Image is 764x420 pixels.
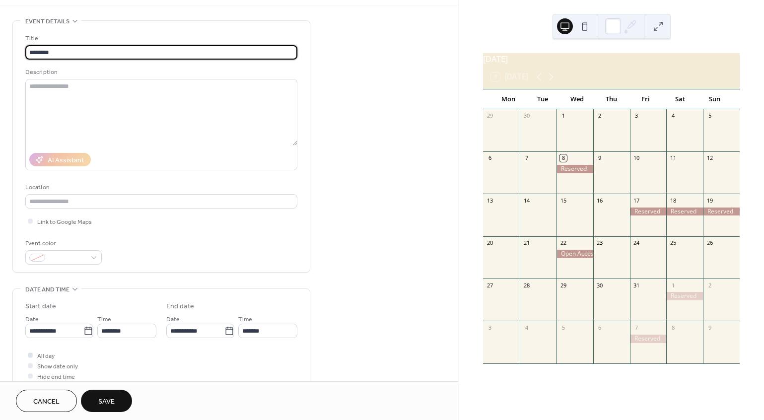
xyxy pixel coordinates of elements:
span: Cancel [33,397,60,407]
div: Reserved [556,165,593,173]
div: 12 [706,154,713,162]
div: 9 [596,154,604,162]
div: 21 [523,239,530,247]
button: Cancel [16,390,77,412]
div: 26 [706,239,713,247]
div: 16 [596,197,604,204]
div: 1 [669,281,677,289]
div: Description [25,67,295,77]
div: 30 [523,112,530,120]
div: Reserved [666,292,703,300]
div: 8 [559,154,567,162]
div: 29 [559,281,567,289]
div: 25 [669,239,677,247]
div: Fri [628,89,663,109]
div: 6 [596,324,604,331]
div: Sat [663,89,697,109]
div: 20 [486,239,493,247]
div: 6 [486,154,493,162]
div: Reserved [630,335,667,343]
div: 4 [669,112,677,120]
div: 29 [486,112,493,120]
div: Reserved [703,208,740,216]
div: Title [25,33,295,44]
span: Date [25,314,39,325]
div: 31 [633,281,640,289]
div: 2 [706,281,713,289]
div: 18 [669,197,677,204]
div: Start date [25,301,56,312]
span: Save [98,397,115,407]
div: 22 [559,239,567,247]
div: 8 [669,324,677,331]
div: 13 [486,197,493,204]
div: Location [25,182,295,193]
div: Open Access Night [556,250,593,258]
div: 14 [523,197,530,204]
div: 9 [706,324,713,331]
div: Reserved [666,208,703,216]
div: 5 [559,324,567,331]
div: 7 [633,324,640,331]
span: Hide end time [37,372,75,382]
div: 17 [633,197,640,204]
div: Mon [491,89,525,109]
div: 2 [596,112,604,120]
div: 24 [633,239,640,247]
div: 15 [559,197,567,204]
div: Thu [594,89,628,109]
div: Reserved [630,208,667,216]
span: Link to Google Maps [37,217,92,227]
div: 4 [523,324,530,331]
span: Date and time [25,284,69,295]
span: Date [166,314,180,325]
div: 1 [559,112,567,120]
div: 27 [486,281,493,289]
div: 5 [706,112,713,120]
div: 28 [523,281,530,289]
div: Wed [560,89,594,109]
div: 11 [669,154,677,162]
div: 7 [523,154,530,162]
div: Sun [697,89,732,109]
div: 10 [633,154,640,162]
div: 30 [596,281,604,289]
span: Time [238,314,252,325]
div: Event color [25,238,100,249]
div: End date [166,301,194,312]
div: 23 [596,239,604,247]
span: Time [97,314,111,325]
div: 3 [486,324,493,331]
div: 3 [633,112,640,120]
div: Tue [526,89,560,109]
div: [DATE] [483,53,740,65]
span: All day [37,351,55,361]
span: Event details [25,16,69,27]
span: Show date only [37,361,78,372]
div: 19 [706,197,713,204]
button: Save [81,390,132,412]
